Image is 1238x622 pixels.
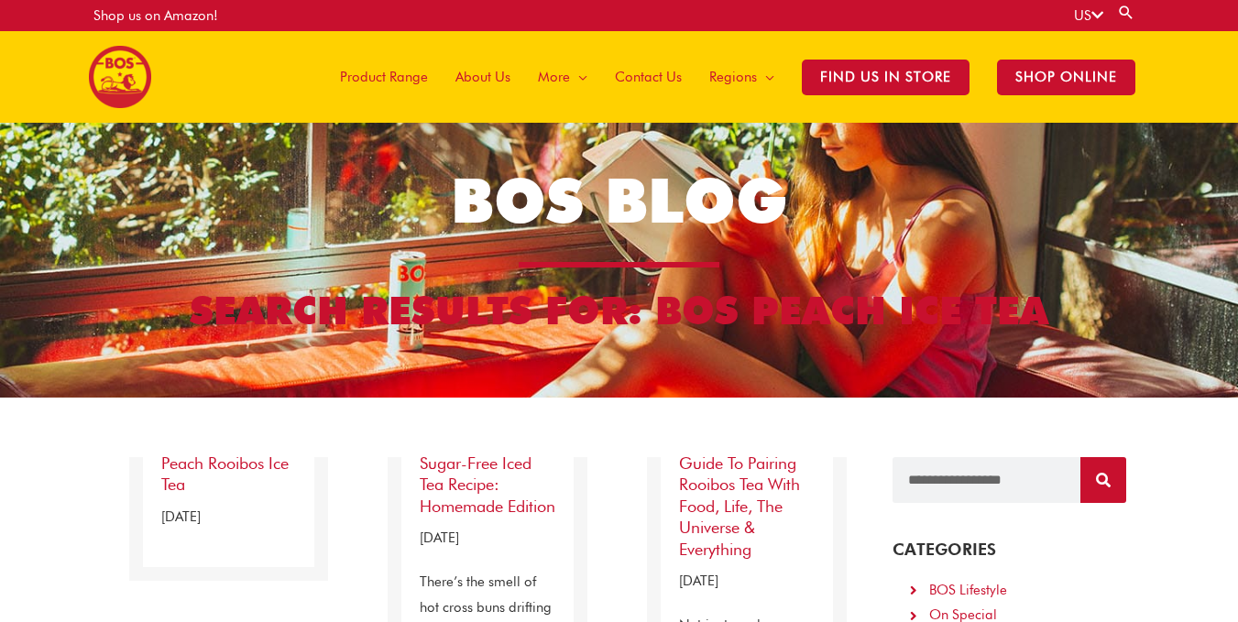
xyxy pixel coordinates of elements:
img: BOS United States [89,46,151,108]
span: [DATE] [161,508,201,525]
a: Guide to Pairing Rooibos Tea with Food, Life, the Universe & Everything [679,453,800,559]
span: Find Us in Store [802,60,970,95]
a: Contact Us [601,31,696,123]
a: Sugar-free Iced Tea Recipe: Homemade edition [420,453,555,516]
span: More [538,49,570,104]
a: BOS Lifestyle [906,578,1112,604]
a: Product Range [326,31,442,123]
nav: Site Navigation [312,31,1149,123]
a: More [524,31,601,123]
a: Peach Rooibos Ice Tea [161,453,289,494]
div: BOS Lifestyle [929,578,1007,604]
h1: BOS BLOG [116,158,1122,244]
a: Find Us in Store [788,31,983,123]
span: About Us [455,49,510,104]
h4: CATEGORIES [893,540,1126,560]
span: Contact Us [615,49,682,104]
h2: Search Results for: Bos Peach Ice Tea [116,286,1122,336]
a: SHOP ONLINE [983,31,1149,123]
button: Search [1080,457,1126,503]
span: Regions [709,49,757,104]
a: US [1074,7,1103,24]
span: [DATE] [420,529,459,546]
span: [DATE] [679,573,718,589]
a: Search button [1117,4,1135,21]
a: About Us [442,31,524,123]
span: SHOP ONLINE [997,60,1135,95]
a: Regions [696,31,788,123]
span: Product Range [340,49,428,104]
